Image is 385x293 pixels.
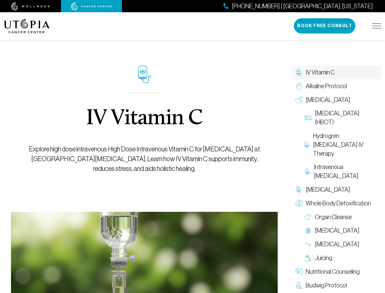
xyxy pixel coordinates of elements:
span: [PHONE_NUMBER] | [GEOGRAPHIC_DATA], [US_STATE] [232,2,373,11]
img: Lymphatic Massage [305,241,312,248]
a: Organ Cleanse [301,210,381,224]
img: icon-hamburger [372,24,381,28]
img: Juicing [305,254,312,262]
img: Budwig Protocol [295,282,303,289]
img: Chelation Therapy [295,186,303,193]
a: Nutritional Counseling [292,265,381,279]
a: Budwig Protocol [292,279,381,292]
a: Hydrogren [MEDICAL_DATA] IV Therapy [301,129,381,160]
span: Whole Body Detoxification [306,199,371,208]
span: [MEDICAL_DATA] [306,96,350,104]
img: logo [4,19,50,33]
img: Alkaline Protocol [295,82,303,90]
img: Whole Body Detoxification [295,200,303,207]
img: Nutritional Counseling [295,268,303,275]
img: wellness [11,2,50,11]
p: Explore high dose intravenous High Dose Intravenous Vitamin C for [MEDICAL_DATA] at [GEOGRAPHIC_D... [23,144,266,174]
span: [MEDICAL_DATA] [306,185,350,194]
span: Juicing [315,254,332,262]
span: Alkaline Protocol [306,82,347,91]
span: Hydrogren [MEDICAL_DATA] IV Therapy [313,132,379,158]
span: IV Vitamin C [306,68,335,77]
a: Whole Body Detoxification [292,197,381,210]
button: Book Free Consult [294,18,355,34]
a: IV Vitamin C [292,66,381,79]
span: Intravenous [MEDICAL_DATA] [314,163,378,180]
span: Organ Cleanse [315,213,352,222]
h1: IV Vitamin C [86,108,203,130]
img: Colon Therapy [305,227,312,234]
img: Hyperbaric Oxygen Therapy (HBOT) [305,114,312,121]
a: [MEDICAL_DATA] [292,183,381,197]
span: [MEDICAL_DATA] [315,240,359,249]
span: Nutritional Counseling [306,267,360,276]
a: [MEDICAL_DATA] [301,237,381,251]
img: Oxygen Therapy [295,96,303,103]
a: Intravenous [MEDICAL_DATA] [301,160,381,183]
img: icon [138,66,151,83]
img: Organ Cleanse [305,213,312,221]
a: [PHONE_NUMBER] | [GEOGRAPHIC_DATA], [US_STATE] [223,2,373,11]
a: [MEDICAL_DATA] (HBOT) [301,107,381,129]
img: Hydrogren Peroxide IV Therapy [305,141,310,148]
span: Budwig Protocol [306,281,347,290]
a: [MEDICAL_DATA] [292,93,381,107]
img: Intravenous Ozone Therapy [305,168,311,175]
a: Alkaline Protocol [292,79,381,93]
span: [MEDICAL_DATA] (HBOT) [315,109,378,127]
img: IV Vitamin C [295,69,303,76]
img: cancer center [71,2,112,11]
span: [MEDICAL_DATA] [315,226,359,235]
a: [MEDICAL_DATA] [301,224,381,237]
a: Juicing [301,251,381,265]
